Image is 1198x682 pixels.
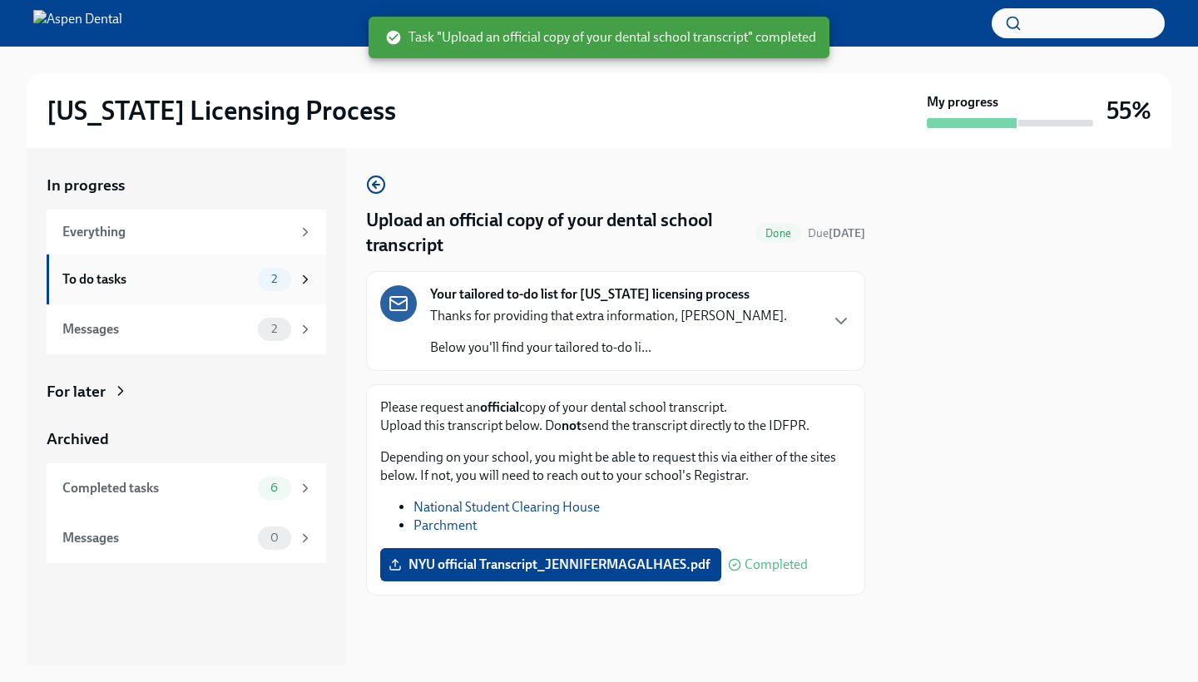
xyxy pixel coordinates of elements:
a: In progress [47,175,326,196]
span: 6 [260,482,288,494]
span: October 16th, 2025 10:00 [808,225,865,241]
div: For later [47,381,106,403]
a: Archived [47,428,326,450]
label: NYU official Transcript_JENNIFERMAGALHAES.pdf [380,548,721,581]
span: Done [755,227,801,240]
span: 2 [261,273,287,285]
a: To do tasks2 [47,255,326,304]
a: Everything [47,210,326,255]
div: Everything [62,223,291,241]
strong: My progress [927,93,998,111]
div: To do tasks [62,270,251,289]
h2: [US_STATE] Licensing Process [47,94,396,127]
h4: Upload an official copy of your dental school transcript [366,208,749,258]
div: Completed tasks [62,479,251,497]
a: National Student Clearing House [413,499,600,515]
span: 0 [260,531,289,544]
strong: [DATE] [829,226,865,240]
p: Depending on your school, you might be able to request this via either of the sites below. If not... [380,448,851,485]
p: Please request an copy of your dental school transcript. Upload this transcript below. Do send th... [380,398,851,435]
a: Completed tasks6 [47,463,326,513]
a: For later [47,381,326,403]
h3: 55% [1106,96,1151,126]
span: Due [808,226,865,240]
p: Below you'll find your tailored to-do li... [430,339,787,357]
strong: not [562,418,582,433]
p: Thanks for providing that extra information, [PERSON_NAME]. [430,307,787,325]
div: Messages [62,529,251,547]
a: Parchment [413,517,477,533]
span: 2 [261,323,287,335]
strong: Your tailored to-do list for [US_STATE] licensing process [430,285,750,304]
strong: official [480,399,519,415]
span: Completed [745,558,808,571]
span: NYU official Transcript_JENNIFERMAGALHAES.pdf [392,556,710,573]
img: Aspen Dental [33,10,122,37]
span: Task "Upload an official copy of your dental school transcript" completed [385,28,816,47]
div: Messages [62,320,251,339]
a: Messages0 [47,513,326,563]
a: Messages2 [47,304,326,354]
